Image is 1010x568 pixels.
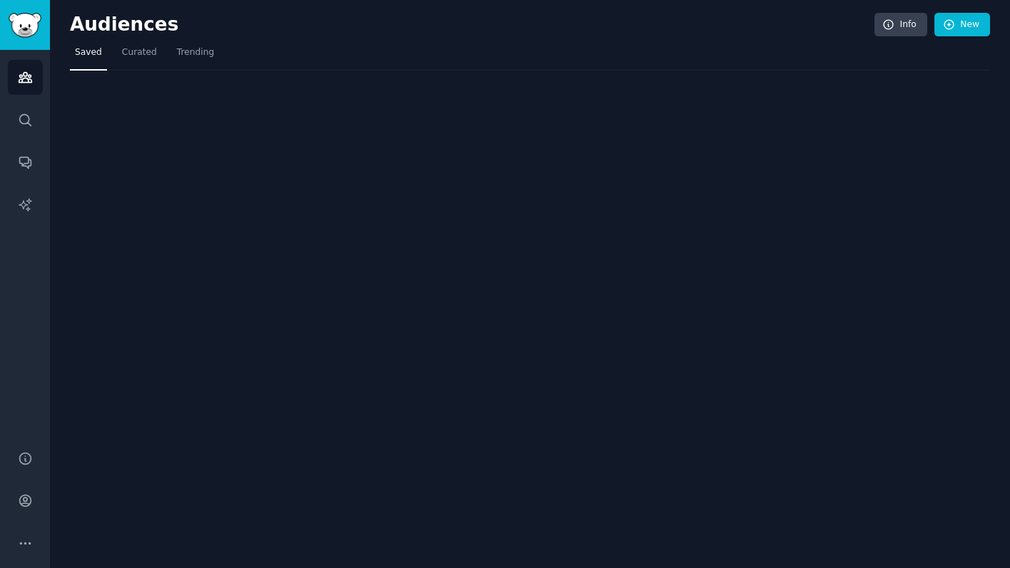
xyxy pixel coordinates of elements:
a: Saved [70,41,107,71]
a: Trending [172,41,219,71]
h2: Audiences [70,14,874,36]
span: Curated [122,46,157,59]
span: Trending [177,46,214,59]
a: Info [874,13,927,37]
a: New [934,13,990,37]
a: Curated [117,41,162,71]
span: Saved [75,46,102,59]
img: GummySearch logo [9,13,41,38]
